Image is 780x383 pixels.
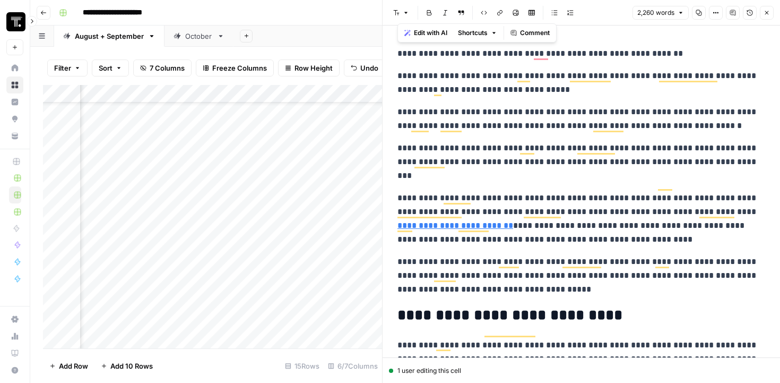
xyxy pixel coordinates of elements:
[6,311,23,328] a: Settings
[632,6,689,20] button: 2,260 words
[6,93,23,110] a: Insights
[637,8,674,18] span: 2,260 words
[6,127,23,144] a: Your Data
[6,12,25,31] img: Thoughtspot Logo
[196,59,274,76] button: Freeze Columns
[6,345,23,362] a: Learning Hub
[164,25,233,47] a: October
[6,76,23,93] a: Browse
[506,26,554,40] button: Comment
[389,366,774,376] div: 1 user editing this cell
[6,362,23,379] button: Help + Support
[150,63,185,73] span: 7 Columns
[185,31,213,41] div: October
[400,26,452,40] button: Edit with AI
[294,63,333,73] span: Row Height
[92,59,129,76] button: Sort
[324,358,382,375] div: 6/7 Columns
[110,361,153,371] span: Add 10 Rows
[6,328,23,345] a: Usage
[414,28,447,38] span: Edit with AI
[43,358,94,375] button: Add Row
[212,63,267,73] span: Freeze Columns
[133,59,192,76] button: 7 Columns
[54,25,164,47] a: August + September
[6,110,23,127] a: Opportunities
[94,358,159,375] button: Add 10 Rows
[6,8,23,35] button: Workspace: Thoughtspot
[99,63,112,73] span: Sort
[360,63,378,73] span: Undo
[75,31,144,41] div: August + September
[54,63,71,73] span: Filter
[47,59,88,76] button: Filter
[344,59,385,76] button: Undo
[281,358,324,375] div: 15 Rows
[454,26,501,40] button: Shortcuts
[6,59,23,76] a: Home
[520,28,550,38] span: Comment
[59,361,88,371] span: Add Row
[278,59,340,76] button: Row Height
[458,28,488,38] span: Shortcuts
